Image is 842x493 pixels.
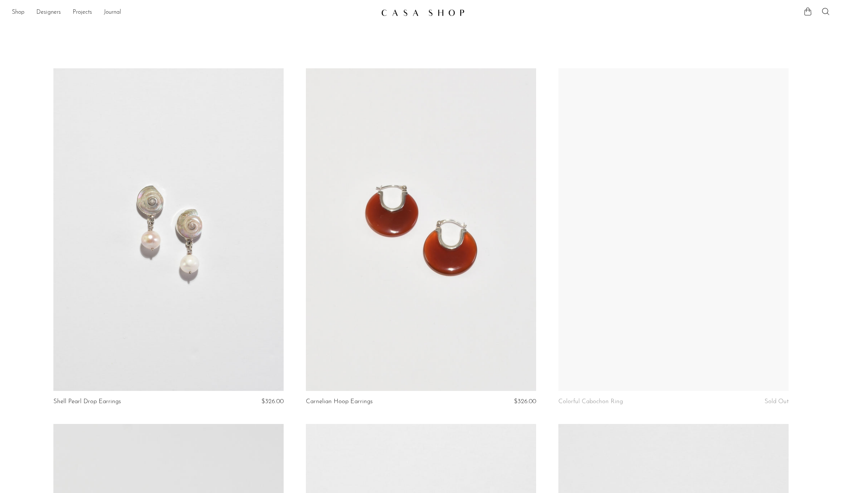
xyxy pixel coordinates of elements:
a: Carnelian Hoop Earrings [306,398,373,405]
span: $326.00 [261,398,284,405]
a: Shop [12,8,24,17]
span: $326.00 [514,398,536,405]
a: Designers [36,8,61,17]
a: Shell Pearl Drop Earrings [53,398,121,405]
a: Colorful Cabochon Ring [558,398,623,405]
span: Sold Out [765,398,789,405]
ul: NEW HEADER MENU [12,6,375,19]
a: Journal [104,8,121,17]
a: Projects [73,8,92,17]
nav: Desktop navigation [12,6,375,19]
